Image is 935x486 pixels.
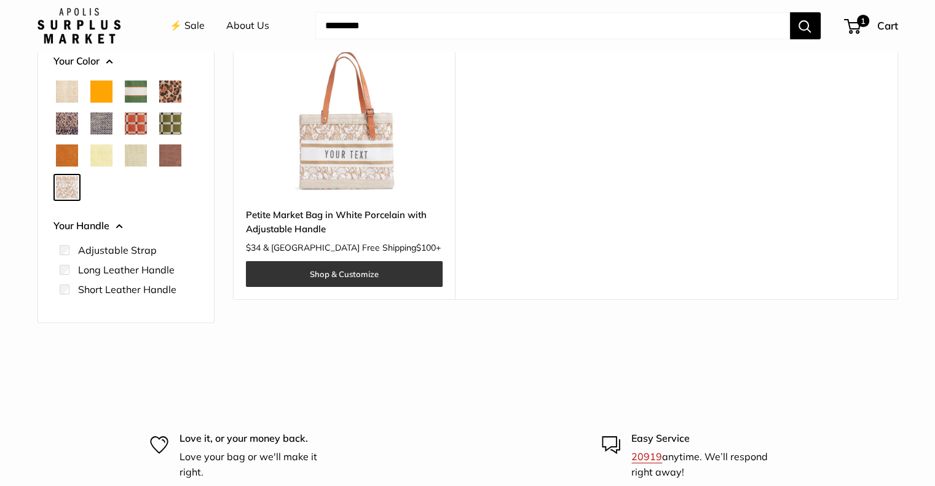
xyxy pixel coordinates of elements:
[246,261,443,287] a: Shop & Customize
[90,80,112,103] button: Orange
[263,243,441,252] span: & [GEOGRAPHIC_DATA] Free Shipping +
[790,12,821,39] button: Search
[877,19,898,32] span: Cart
[125,144,147,167] button: Mint Sorbet
[78,262,175,277] label: Long Leather Handle
[78,243,157,257] label: Adjustable Strap
[53,217,199,235] button: Your Handle
[78,282,176,297] label: Short Leather Handle
[90,112,112,135] button: Chambray
[416,242,436,253] span: $100
[180,449,333,480] p: Love your bag or we'll make it right.
[246,208,443,237] a: Petite Market Bag in White Porcelain with Adjustable Handle
[631,431,785,447] p: Easy Service
[56,176,78,198] button: White Porcelain
[56,80,78,103] button: Natural
[125,112,147,135] button: Chenille Window Brick
[631,449,785,480] p: anytime. We’ll respond right away!
[159,144,181,167] button: Mustang
[315,12,790,39] input: Search...
[856,15,869,27] span: 1
[37,8,120,44] img: Apolis: Surplus Market
[90,144,112,167] button: Daisy
[159,112,181,135] button: Chenille Window Sage
[246,242,261,253] span: $34
[56,144,78,167] button: Cognac
[170,17,205,35] a: ⚡️ Sale
[56,112,78,135] button: Blue Porcelain
[125,80,147,103] button: Court Green
[226,17,269,35] a: About Us
[631,450,662,463] a: 20919
[180,431,333,447] p: Love it, or your money back.
[53,52,199,71] button: Your Color
[159,80,181,103] button: Cheetah
[845,16,898,36] a: 1 Cart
